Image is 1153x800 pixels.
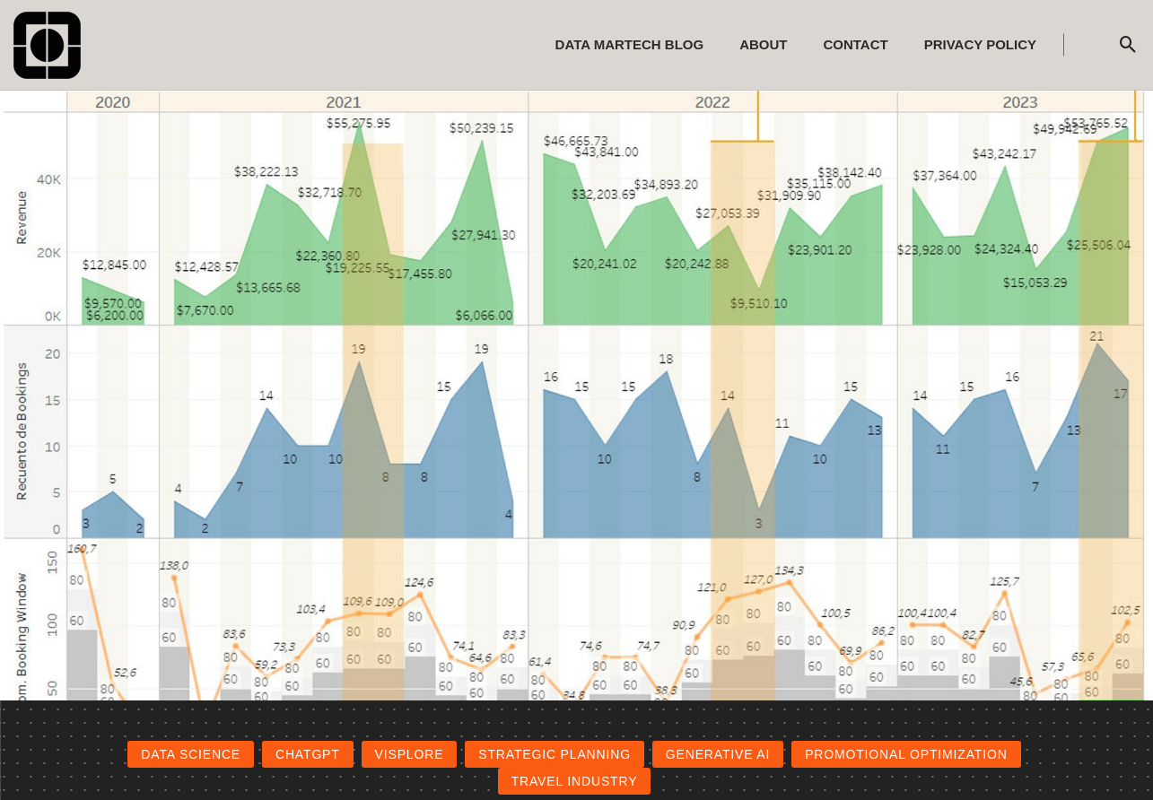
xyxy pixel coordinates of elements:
a: Strategic Planning [465,741,644,768]
img: comando-590 [13,12,81,79]
a: Generative AI [652,741,783,768]
a: Visplore [362,741,458,768]
a: Promotional Optimization [791,741,1021,768]
a: data science [127,741,254,768]
a: Travel Industry [498,768,651,795]
a: ChatGPT [262,741,354,768]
